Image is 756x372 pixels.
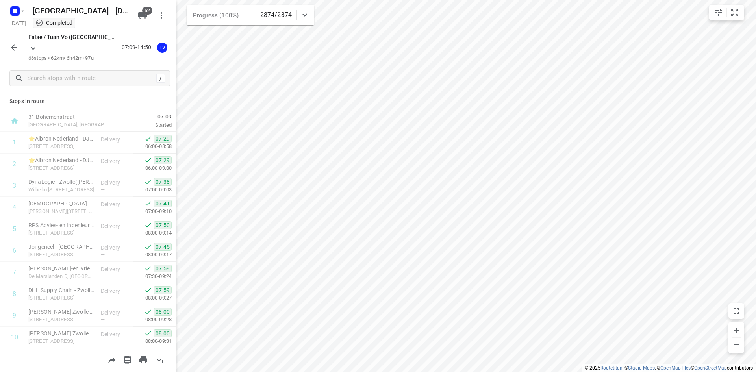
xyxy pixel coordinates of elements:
p: 08:00-09:17 [133,251,172,259]
span: 07:50 [154,221,172,229]
svg: Done [144,200,152,207]
p: False / Tuan Vo ([GEOGRAPHIC_DATA]) [28,33,115,41]
p: Wilhelm [STREET_ADDRESS] [28,186,94,194]
p: DynaLogic - Zwolle(Peter van Leeuwen, Jan-Willem Epema) [28,178,94,186]
span: Print shipping labels [120,355,135,363]
p: Van Wijnen Zwolle B.V.(Angela Westra) [28,329,94,337]
p: Huub van Doornestraat 15, Zwolle [28,164,94,172]
div: 8 [13,290,16,298]
svg: Done [144,308,152,316]
p: 2874/2874 [260,10,292,20]
span: — [101,230,105,236]
p: 07:30-09:24 [133,272,172,280]
button: 52 [135,7,150,23]
div: This project completed. You cannot make any changes to it. [35,19,72,27]
svg: Done [144,329,152,337]
input: Search stops within route [27,72,156,85]
p: Benjamin Franklinstraat 2, Zwolle [28,207,94,215]
span: — [101,208,105,214]
svg: Done [144,135,152,143]
p: 08:00-09:27 [133,294,172,302]
li: © 2025 , © , © © contributors [585,365,753,371]
span: 07:41 [154,200,172,207]
span: — [101,165,105,171]
p: 31 Bohemenstraat [28,113,110,121]
span: 08:00 [154,329,172,337]
div: 2 [13,160,16,168]
span: 07:59 [154,265,172,272]
p: Stops in route [9,97,167,105]
p: Huub van Doornestraat 15, Zwolle [28,143,94,150]
span: 07:29 [154,156,172,164]
p: [STREET_ADDRESS] [28,316,94,324]
span: Progress (100%) [193,12,239,19]
a: Routetitan [600,365,623,371]
p: [GEOGRAPHIC_DATA], [GEOGRAPHIC_DATA] [28,121,110,129]
p: ⭐Albron Nederland - DJI - PI Zwolle Zuid 1 - 7966(Contactpersoon 7964) [28,156,94,164]
span: 07:09 [120,113,172,120]
p: Jongeneel - [GEOGRAPHIC_DATA] - [GEOGRAPHIC_DATA]([PERSON_NAME]) [28,243,94,251]
div: 6 [13,247,16,254]
svg: Done [144,221,152,229]
p: Delivery [101,265,130,273]
span: — [101,252,105,257]
p: RPS Advies- en Ingenieursbureau B.V. - Zwolle([PERSON_NAME]) [28,221,94,229]
svg: Done [144,156,152,164]
span: 07:45 [154,243,172,251]
p: 07:00-09:03 [133,186,172,194]
svg: Done [144,286,152,294]
a: Stadia Maps [628,365,655,371]
p: De Marslanden D, [GEOGRAPHIC_DATA] [28,272,94,280]
a: OpenStreetMap [694,365,727,371]
p: 08:00-09:28 [133,316,172,324]
span: Download route [151,355,167,363]
p: Started [120,121,172,129]
span: Assigned to Tuan Vo [154,43,170,51]
p: [STREET_ADDRESS] [28,251,94,259]
div: 3 [13,182,16,189]
p: 06:00-08:58 [133,143,172,150]
svg: Done [144,178,152,186]
p: Delivery [101,157,130,165]
div: 10 [11,333,18,341]
span: Print route [135,355,151,363]
p: 08:00-09:14 [133,229,172,237]
p: 66 stops • 62km • 6h42m • 97u [28,55,115,62]
span: — [101,338,105,344]
p: Delivery [101,244,130,252]
div: 1 [13,139,16,146]
div: 9 [13,312,16,319]
p: ⭐Albron Nederland - DJI - PI Zwolle Zuid 2 - 7966(Contactpersoon 7966) [28,135,94,143]
span: 07:59 [154,286,172,294]
div: Progress (100%)2874/2874 [187,5,314,25]
div: small contained button group [709,5,744,20]
span: 08:00 [154,308,172,316]
span: 07:29 [154,135,172,143]
p: Delivery [101,179,130,187]
span: 07:38 [154,178,172,186]
span: 52 [142,7,152,15]
button: Fit zoom [727,5,743,20]
p: Delivery [101,330,130,338]
svg: Done [144,243,152,251]
div: / [156,74,165,83]
p: 07:00-09:10 [133,207,172,215]
span: — [101,316,105,322]
p: [STREET_ADDRESS] [28,337,94,345]
p: 07:09-14:50 [122,43,154,52]
span: Share route [104,355,120,363]
span: — [101,187,105,192]
p: DHL Supply Chain - Zwolle(Patrick Kappers) [28,286,94,294]
p: [STREET_ADDRESS] [28,294,94,302]
span: — [101,273,105,279]
svg: Done [144,265,152,272]
p: 08:00-09:31 [133,337,172,345]
p: Delivery [101,135,130,143]
p: 06:00-09:00 [133,164,172,172]
p: Delivery [101,309,130,316]
p: Van Wijnen Zwolle B.V.(Angela Westra) [28,308,94,316]
span: — [101,143,105,149]
p: Delivery [101,222,130,230]
p: [DEMOGRAPHIC_DATA] Drogisterij Service([PERSON_NAME]) [28,200,94,207]
div: 7 [13,268,16,276]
